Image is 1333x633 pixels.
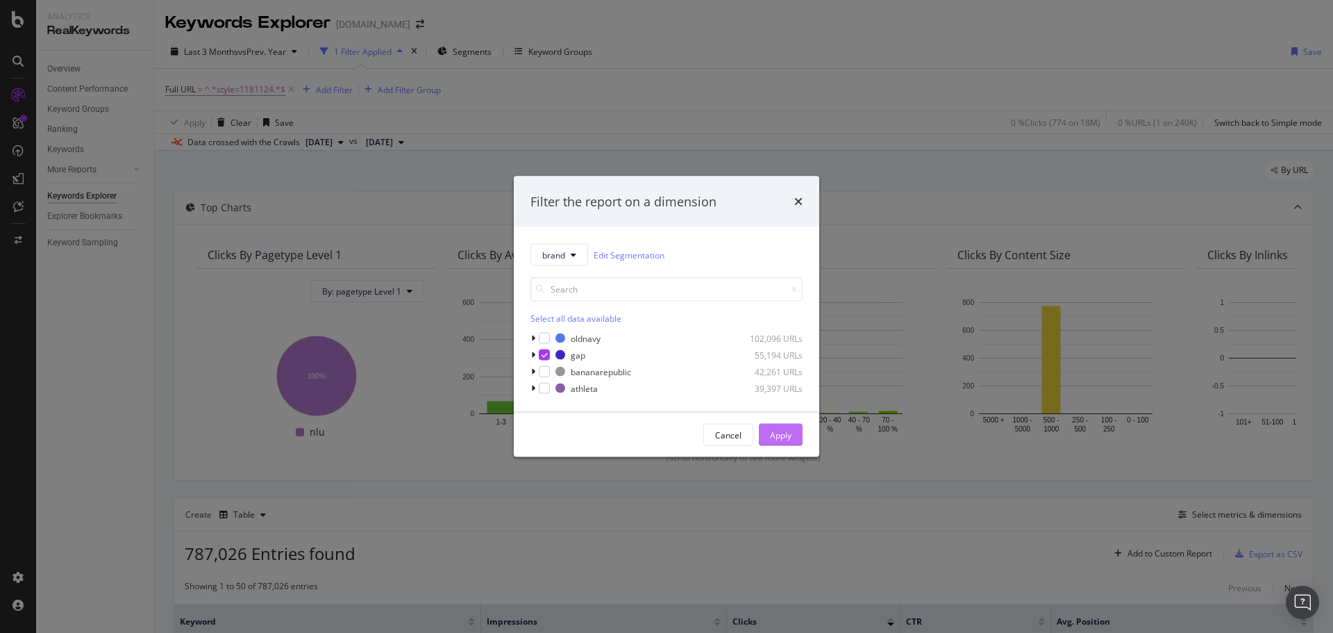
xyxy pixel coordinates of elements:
div: 39,397 URLs [735,382,803,394]
div: 102,096 URLs [735,332,803,344]
div: Cancel [715,429,741,441]
button: brand [530,244,588,266]
button: Cancel [703,424,753,446]
span: brand [542,249,565,261]
div: Select all data available [530,313,803,324]
div: 55,194 URLs [735,349,803,361]
div: Apply [770,429,791,441]
div: times [794,192,803,211]
div: 42,261 URLs [735,365,803,377]
div: Open Intercom Messenger [1286,586,1319,619]
button: Apply [759,424,803,446]
div: Filter the report on a dimension [530,192,716,211]
input: Search [530,277,803,302]
div: oldnavy [571,332,601,344]
div: athleta [571,382,598,394]
a: Edit Segmentation [594,247,664,262]
div: bananarepublic [571,365,631,377]
div: modal [514,176,819,457]
div: gap [571,349,585,361]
